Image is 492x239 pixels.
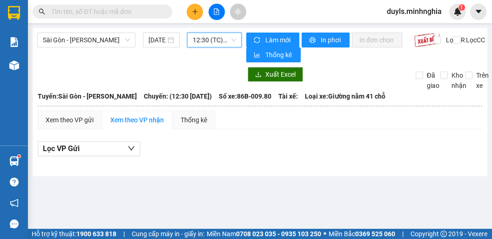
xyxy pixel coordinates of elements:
[448,70,470,91] span: Kho nhận
[213,8,220,15] span: file-add
[236,230,321,238] strong: 0708 023 035 - 0935 103 250
[76,230,116,238] strong: 1900 633 818
[254,37,262,44] span: sync
[39,8,45,15] span: search
[324,232,326,236] span: ⚪️
[38,93,137,100] b: Tuyến: Sài Gòn - [PERSON_NAME]
[8,6,20,20] img: logo-vxr
[9,37,19,47] img: solution-icon
[402,229,404,239] span: |
[414,33,440,47] img: 9k=
[255,71,262,79] span: download
[110,115,164,125] div: Xem theo VP nhận
[458,4,465,11] sup: 1
[219,91,271,101] span: Số xe: 86B-009.80
[207,229,321,239] span: Miền Nam
[209,4,225,20] button: file-add
[278,91,298,101] span: Tài xế:
[187,4,203,20] button: plus
[10,219,19,228] span: message
[305,91,385,101] span: Loại xe: Giường nằm 41 chỗ
[32,229,116,239] span: Hỗ trợ kỹ thuật:
[442,35,466,45] span: Lọc CR
[462,35,486,45] span: Lọc CC
[355,230,395,238] strong: 0369 525 060
[265,35,292,45] span: Làm mới
[18,155,20,158] sup: 1
[46,115,94,125] div: Xem theo VP gửi
[329,229,395,239] span: Miền Bắc
[43,143,80,154] span: Lọc VP Gửi
[453,7,462,16] img: icon-new-feature
[38,141,140,156] button: Lọc VP Gửi
[148,35,166,45] input: 12/10/2025
[474,7,483,16] span: caret-down
[254,52,262,59] span: bar-chart
[10,178,19,186] span: question-circle
[9,156,19,166] img: warehouse-icon
[470,4,486,20] button: caret-down
[302,33,350,47] button: printerIn phơi
[193,33,236,47] span: 12:30 (TC) - 86B-009.80
[230,4,246,20] button: aim
[265,69,296,80] span: Xuất Excel
[10,199,19,207] span: notification
[460,4,463,11] span: 1
[321,35,342,45] span: In phơi
[235,8,241,15] span: aim
[246,47,301,62] button: bar-chartThống kê
[51,7,161,17] input: Tìm tên, số ĐT hoặc mã đơn
[181,115,207,125] div: Thống kê
[248,67,303,82] button: downloadXuất Excel
[440,231,447,237] span: copyright
[43,33,130,47] span: Sài Gòn - Phan Rí
[265,50,293,60] span: Thống kê
[246,33,299,47] button: syncLàm mới
[123,229,125,239] span: |
[352,33,403,47] button: In đơn chọn
[128,145,135,152] span: down
[144,91,212,101] span: Chuyến: (12:30 [DATE])
[132,229,204,239] span: Cung cấp máy in - giấy in:
[379,6,449,17] span: duyls.minhnghia
[423,70,443,91] span: Đã giao
[9,60,19,70] img: warehouse-icon
[192,8,198,15] span: plus
[309,37,317,44] span: printer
